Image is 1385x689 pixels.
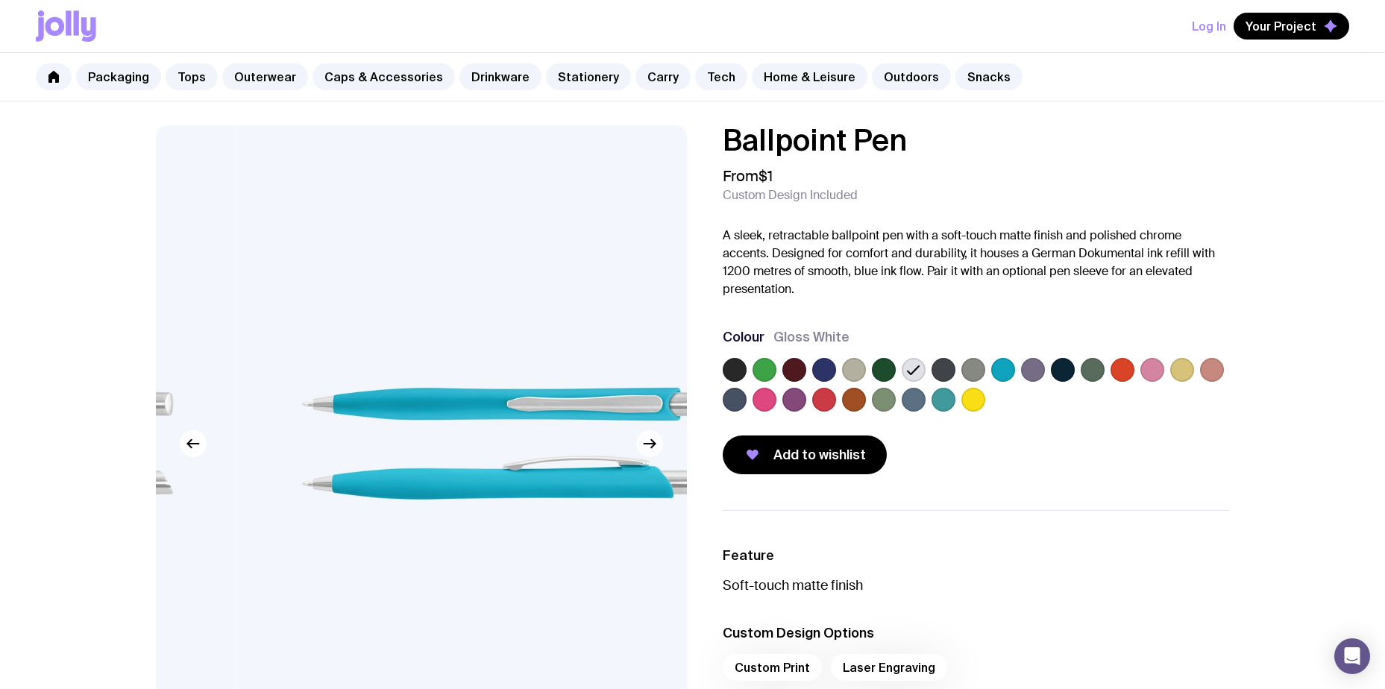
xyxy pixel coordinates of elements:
a: Tech [695,63,747,90]
h1: Ballpoint Pen [723,125,1230,155]
span: From [723,167,773,185]
a: Outerwear [222,63,308,90]
span: $1 [759,166,773,186]
button: Add to wishlist [723,435,887,474]
a: Snacks [955,63,1023,90]
span: Add to wishlist [773,446,866,464]
span: Gloss White [773,328,849,346]
button: Your Project [1234,13,1349,40]
a: Caps & Accessories [313,63,455,90]
p: A sleek, retractable ballpoint pen with a soft-touch matte finish and polished chrome accents. De... [723,227,1230,298]
button: Log In [1192,13,1226,40]
a: Tops [166,63,218,90]
span: Your Project [1246,19,1316,34]
a: Drinkware [459,63,541,90]
a: Outdoors [872,63,951,90]
a: Packaging [76,63,161,90]
h3: Custom Design Options [723,624,1230,642]
a: Home & Leisure [752,63,867,90]
h3: Feature [723,547,1230,564]
a: Carry [635,63,691,90]
h3: Colour [723,328,764,346]
a: Stationery [546,63,631,90]
span: Custom Design Included [723,188,858,203]
p: Soft-touch matte finish [723,576,1230,594]
div: Open Intercom Messenger [1334,638,1370,674]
